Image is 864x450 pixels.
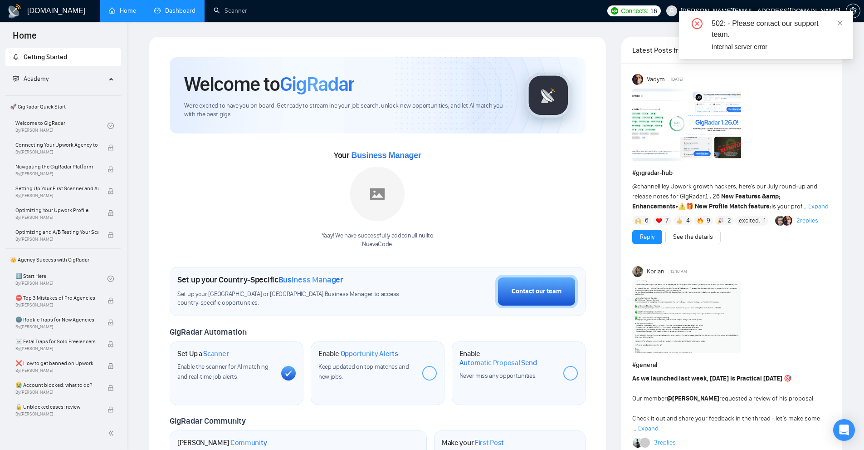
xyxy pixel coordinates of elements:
[177,438,267,447] h1: [PERSON_NAME]
[184,102,511,119] span: We're excited to have you on board. Get ready to streamline your job search, unlock new opportuni...
[107,123,114,129] span: check-circle
[707,216,710,225] span: 9
[15,193,98,198] span: By [PERSON_NAME]
[177,349,229,358] h1: Set Up a
[350,167,405,221] img: placeholder.png
[15,140,98,149] span: Connecting Your Upwork Agency to GigRadar
[442,438,504,447] h1: Make your
[665,216,669,225] span: 7
[727,216,731,225] span: 2
[15,227,98,237] span: Optimizing and A/B Testing Your Scanner for Better Results
[737,216,760,226] span: :excited:
[170,327,246,337] span: GigRadar Automation
[107,166,114,173] span: lock
[107,341,114,347] span: lock
[512,287,561,297] div: Contact our team
[667,395,719,402] strong: @[PERSON_NAME]
[184,72,354,96] h1: Welcome to
[654,438,676,447] a: 3replies
[24,53,67,61] span: Getting Started
[5,29,44,48] span: Home
[107,406,114,413] span: lock
[15,206,98,215] span: Optimizing Your Upwork Profile
[650,6,657,16] span: 16
[15,116,107,136] a: Welcome to GigRadarBy[PERSON_NAME]
[107,385,114,391] span: lock
[459,358,537,367] span: Automatic Proposal Send
[15,302,98,308] span: By [PERSON_NAME]
[647,267,664,277] span: Korlan
[678,203,686,210] span: ⚠️
[526,73,571,118] img: gigradar-logo.png
[109,7,136,15] a: homeHome
[6,251,120,269] span: 👑 Agency Success with GigRadar
[808,203,829,210] span: Expand
[656,218,662,224] img: ❤️
[796,216,818,225] a: 2replies
[107,363,114,369] span: lock
[670,267,687,276] span: 12:10 AM
[697,218,703,224] img: 🔥
[632,281,741,353] img: F09B4B43NK0-Manav%20Gupta%20-%20proposal.png
[621,6,648,16] span: Connects:
[177,363,268,381] span: Enable the scanner for AI matching and real-time job alerts.
[846,4,860,18] button: setting
[784,375,791,382] span: 🎯
[837,20,843,26] span: close
[15,293,98,302] span: ⛔ Top 3 Mistakes of Pro Agencies
[5,48,121,66] li: Getting Started
[712,42,842,52] div: Internal server error
[632,168,831,178] h1: # gigradar-hub
[15,315,98,324] span: 🌚 Rookie Traps for New Agencies
[833,419,855,441] div: Open Intercom Messenger
[632,360,831,370] h1: # general
[686,203,693,210] span: 🎁
[13,75,19,82] span: fund-projection-screen
[638,425,659,432] span: Expand
[705,193,720,200] code: 1.26
[322,240,434,249] p: NuevaCode .
[635,218,641,224] img: 🙌
[686,216,690,225] span: 4
[107,276,114,282] span: check-circle
[6,98,120,116] span: 🚀 GigRadar Quick Start
[334,150,421,160] span: Your
[170,416,246,426] span: GigRadar Community
[15,269,107,289] a: 1️⃣ Start HereBy[PERSON_NAME]
[459,349,556,367] h1: Enable
[15,215,98,220] span: By [PERSON_NAME]
[15,237,98,242] span: By [PERSON_NAME]
[318,363,409,381] span: Keep updated on top matches and new jobs.
[154,7,195,15] a: dashboardDashboard
[15,390,98,395] span: By [PERSON_NAME]
[108,429,117,438] span: double-left
[322,232,434,249] div: Yaay! We have successfully added null null to
[24,75,49,83] span: Academy
[640,232,654,242] a: Reply
[632,230,662,244] button: Reply
[7,4,22,19] img: logo
[15,359,98,368] span: ❌ How to get banned on Upwork
[107,210,114,216] span: lock
[763,216,766,225] span: 1
[846,7,860,15] a: setting
[318,349,398,358] h1: Enable
[280,72,354,96] span: GigRadar
[632,375,782,382] strong: As we launched last week, [DATE] is Practical [DATE]
[15,184,98,193] span: Setting Up Your First Scanner and Auto-Bidder
[611,7,618,15] img: upwork-logo.png
[718,218,724,224] img: 🎉
[13,54,19,60] span: rocket
[341,349,398,358] span: Opportunity Alerts
[665,230,721,244] button: See the details
[177,290,418,307] span: Set up your [GEOGRAPHIC_DATA] or [GEOGRAPHIC_DATA] Business Manager to access country-specific op...
[632,74,643,85] img: Vadym
[107,144,114,151] span: lock
[676,218,683,224] img: 👍
[632,375,820,432] span: Our member requested a review of his proposal. Check it out and share your feedback in the thread...
[15,402,98,411] span: 🔓 Unblocked cases: review
[632,266,643,277] img: Korlan
[15,381,98,390] span: 😭 Account blocked: what to do?
[632,183,817,210] span: Hey Upwork growth hackers, here's our July round-up and release notes for GigRadar • is your prof...
[278,275,343,285] span: Business Manager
